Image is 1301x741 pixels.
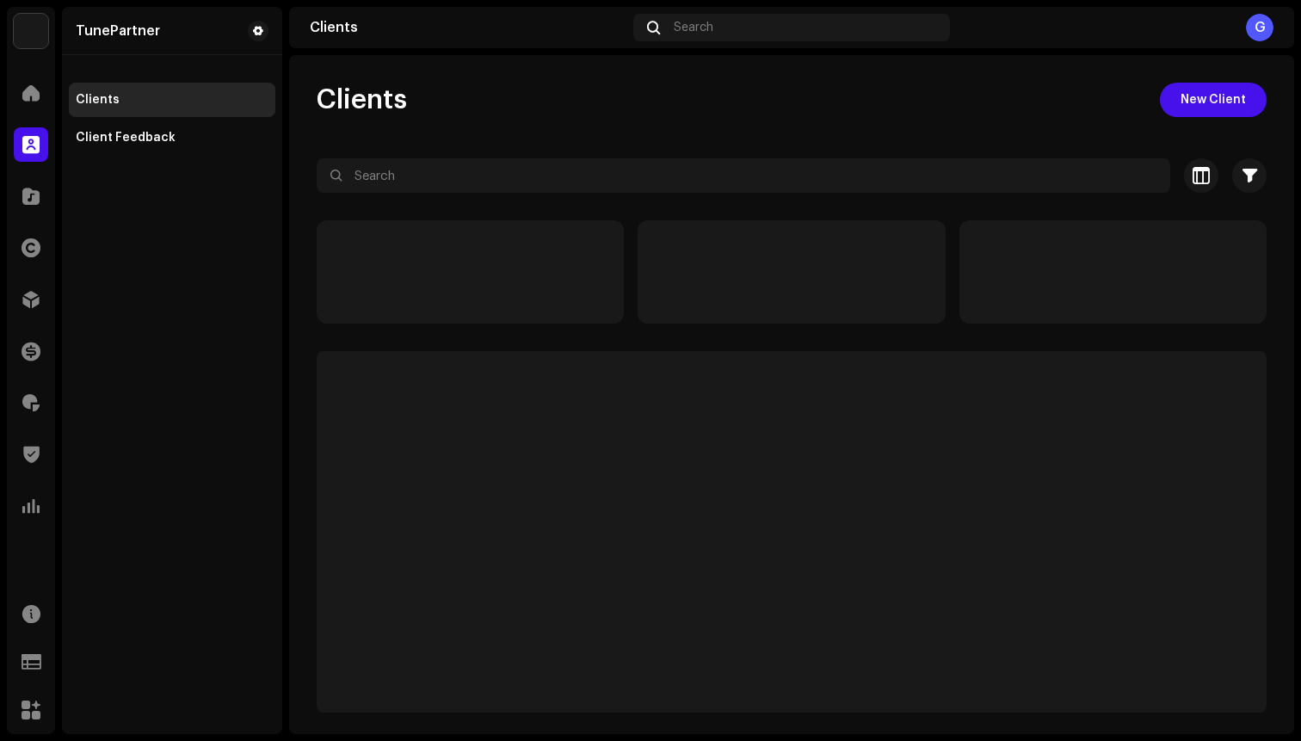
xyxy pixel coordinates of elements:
[1246,14,1273,41] div: G
[674,21,713,34] span: Search
[1181,83,1246,117] span: New Client
[76,93,120,107] div: Clients
[317,158,1170,193] input: Search
[317,83,407,117] span: Clients
[69,83,275,117] re-m-nav-item: Clients
[76,24,160,38] div: TunePartner
[76,131,176,145] div: Client Feedback
[1160,83,1267,117] button: New Client
[69,120,275,155] re-m-nav-item: Client Feedback
[310,21,626,34] div: Clients
[14,14,48,48] img: bb549e82-3f54-41b5-8d74-ce06bd45c366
